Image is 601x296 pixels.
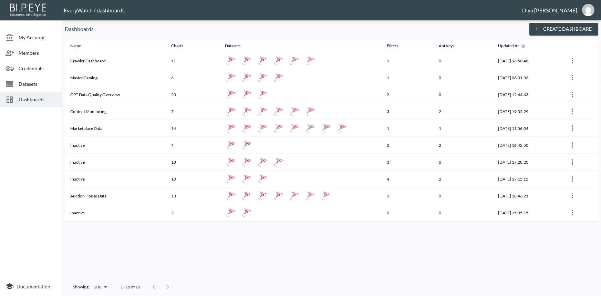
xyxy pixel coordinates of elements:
[561,187,598,204] th: {"type":{"isMobxInjector":true,"displayName":"inject-with-userStore-stripeStore-dashboardsStore(O...
[433,137,493,154] th: 2
[272,54,285,67] a: Source_Count_Daily
[65,25,524,33] p: Dashboards
[274,157,283,167] img: mssql icon
[19,80,56,88] span: Datasets
[567,123,578,134] button: more
[64,7,522,13] div: EveryWatch / dashboards
[19,65,56,72] span: Credentials
[226,191,236,201] img: mssql icon
[381,187,434,204] th: 1
[225,71,237,84] a: MasterCatalog_ManufacturerView
[274,56,283,65] img: mssql icon
[219,187,381,204] th: {"type":"div","key":null,"ref":null,"props":{"style":{"display":"flex","gap":10},"children":[{"ty...
[242,140,252,150] img: mssql icon
[522,7,577,13] div: Diya [PERSON_NAME]
[65,154,166,171] th: Inactive
[272,71,285,84] a: MasterCatalog_FullCatalog
[433,187,493,204] th: 0
[493,204,561,221] th: 2025-04-03, 15:35:15
[561,86,598,103] th: {"type":{"isMobxInjector":true,"displayName":"inject-with-userStore-stripeStore-dashboardsStore(O...
[219,103,381,120] th: {"type":"div","key":null,"ref":null,"props":{"style":{"display":"flex","gap":10},"children":[{"ty...
[567,140,578,151] button: more
[225,206,237,219] a: Stored Procedure Errors
[567,190,578,201] button: more
[433,103,493,120] th: 2
[219,154,381,171] th: {"type":"div","key":null,"ref":null,"props":{"style":{"display":"flex","gap":10},"children":[{"ty...
[320,122,332,134] a: Marketplace_Sync&Publish
[166,103,219,120] th: 7
[225,42,240,50] div: Datasets
[241,88,253,101] a: GPT_Daily_Count
[258,157,268,167] img: mssql icon
[242,174,252,184] img: mssql icon
[493,187,561,204] th: 2025-05-04, 18:46:21
[121,284,140,290] p: 1–10 of 10
[304,122,317,134] a: Marketplace_FullReport_SourceLevel
[257,71,269,84] a: MasterCatalog_FullCatalog_Overview
[381,120,434,137] th: 1
[241,54,253,67] a: Source_Count_Active
[561,120,598,137] th: {"type":{"isMobxInjector":true,"displayName":"inject-with-userStore-stripeStore-dashboardsStore(O...
[19,34,56,41] span: My Account
[219,86,381,103] th: {"type":"div","key":null,"ref":null,"props":{"style":{"display":"flex","gap":10},"children":[{"ty...
[433,69,493,86] th: 0
[258,123,268,133] img: mssql icon
[274,106,283,116] img: mssql icon
[381,103,434,120] th: 3
[219,137,381,154] th: {"type":"div","key":null,"ref":null,"props":{"style":{"display":"flex","gap":10},"children":[{"ty...
[91,283,110,292] div: 200
[305,191,315,201] img: mssql icon
[65,120,166,137] th: Marketplace Data
[225,88,237,101] a: GPT_Daily_BrandWise_Count
[305,106,315,116] img: mssql icon
[70,42,81,50] div: Name
[70,42,90,50] span: Name
[257,156,269,168] a: Publish Count
[387,42,407,50] span: Filters
[241,156,253,168] a: Auction_Event_Sync_&_Publish
[567,106,578,117] button: more
[219,120,381,137] th: {"type":"div","key":null,"ref":null,"props":{"style":{"display":"flex","gap":10},"children":[{"ty...
[258,191,268,201] img: mssql icon
[242,157,252,167] img: mssql icon
[226,56,236,65] img: mssql icon
[257,105,269,118] a: ContentMonitoring_MarketLevel
[582,4,594,16] img: a8099f9e021af5dd6201337a867d9ae6
[567,72,578,83] button: more
[166,171,219,187] th: 10
[439,42,454,50] div: Api Keys
[304,105,317,118] a: ContentMonitoring_MarketplaceDetail
[567,207,578,218] button: more
[288,190,301,202] a: Publish Count
[242,90,252,99] img: mssql icon
[65,171,166,187] th: Inactive
[561,103,598,120] th: {"type":{"isMobxInjector":true,"displayName":"inject-with-userStore-stripeStore-dashboardsStore(O...
[226,174,236,184] img: mssql icon
[225,105,237,118] a: ContentControl_SourceReport
[290,106,299,116] img: mssql icon
[166,187,219,204] th: 13
[225,54,237,67] a: Source_Count_Sold
[493,120,561,137] th: 2025-05-19, 11:56:04
[166,154,219,171] th: 18
[226,208,236,217] img: mssql icon
[498,42,519,50] div: Updated At
[290,191,299,201] img: mssql icon
[171,42,192,50] span: Charts
[166,120,219,137] th: 14
[257,88,269,101] a: GPT_Count_Percentage
[257,173,269,185] a: Watch Status Flow
[226,157,236,167] img: mssql icon
[73,284,89,290] p: Showing
[387,42,398,50] div: Filters
[242,73,252,82] img: mssql icon
[433,154,493,171] th: 0
[493,69,561,86] th: 2025-08-26, 08:01:36
[225,173,237,185] a: Auction_Lots_Status_Monthly
[493,86,561,103] th: 2025-08-20, 12:44:43
[567,89,578,100] button: more
[226,90,236,99] img: mssql icon
[257,190,269,202] a: AuctionHouse_FullReport_MarketLevel
[439,42,463,50] span: Api Keys
[321,123,331,133] img: mssql icon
